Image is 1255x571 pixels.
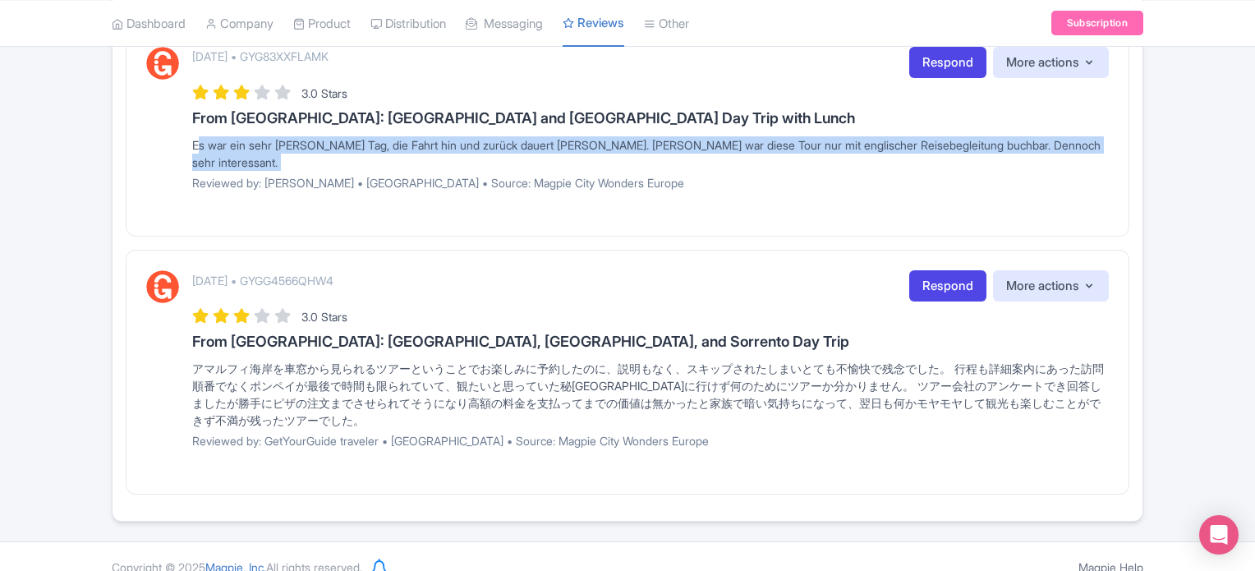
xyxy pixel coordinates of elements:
span: 3.0 Stars [301,86,347,100]
a: Messaging [466,1,543,46]
img: GetYourGuide Logo [146,47,179,80]
a: Dashboard [112,1,186,46]
span: 3.0 Stars [301,310,347,324]
a: Company [205,1,274,46]
div: Open Intercom Messenger [1199,515,1239,555]
a: Respond [909,47,986,79]
a: Respond [909,270,986,302]
a: Subscription [1051,11,1143,35]
div: アマルフィ海岸を車窓から見られるツアーということでお楽しみに予約したのに、説明もなく、スキップされたしまいとても不愉快で残念でした。 行程も詳細案内にあった訪問順番でなくポンペイが最後で時間も限... [192,360,1109,429]
p: Reviewed by: [PERSON_NAME] • [GEOGRAPHIC_DATA] • Source: Magpie City Wonders Europe [192,174,1109,191]
a: Product [293,1,351,46]
h3: From [GEOGRAPHIC_DATA]: [GEOGRAPHIC_DATA], [GEOGRAPHIC_DATA], and Sorrento Day Trip [192,334,1109,350]
div: Es war ein sehr [PERSON_NAME] Tag, die Fahrt hin und zurück dauert [PERSON_NAME]. [PERSON_NAME] w... [192,136,1109,171]
img: GetYourGuide Logo [146,270,179,303]
a: Other [644,1,689,46]
button: More actions [993,47,1109,79]
h3: From [GEOGRAPHIC_DATA]: [GEOGRAPHIC_DATA] and [GEOGRAPHIC_DATA] Day Trip with Lunch [192,110,1109,127]
p: [DATE] • GYG83XXFLAMK [192,48,329,65]
p: [DATE] • GYGG4566QHW4 [192,272,333,289]
p: Reviewed by: GetYourGuide traveler • [GEOGRAPHIC_DATA] • Source: Magpie City Wonders Europe [192,432,1109,449]
button: More actions [993,270,1109,302]
a: Distribution [370,1,446,46]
